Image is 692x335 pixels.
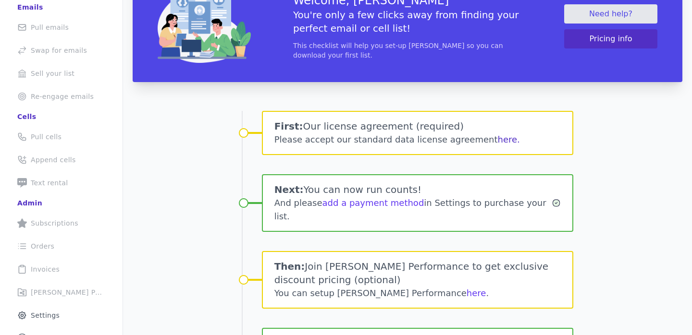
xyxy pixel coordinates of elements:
[274,196,552,223] div: And please in Settings to purchase your list.
[293,8,522,35] h5: You're only a few clicks away from finding your perfect email or cell list!
[17,112,36,121] div: Cells
[274,133,561,146] div: Please accept our standard data license agreement
[31,311,60,320] span: Settings
[564,4,657,24] a: Need help?
[274,260,561,287] h1: Join [PERSON_NAME] Performance to get exclusive discount pricing (optional)
[293,41,522,60] p: This checklist will help you set-up [PERSON_NAME] so you can download your first list.
[17,198,42,208] div: Admin
[274,184,304,195] span: Next:
[274,120,561,133] h1: Our license agreement (required)
[17,2,43,12] div: Emails
[274,120,303,132] span: First:
[564,29,657,48] button: Pricing info
[467,288,486,298] a: here
[8,305,115,326] a: Settings
[274,183,552,196] h1: You can now run counts!
[498,133,520,146] button: here.
[322,198,424,208] a: add a payment method
[274,287,561,300] div: You can setup [PERSON_NAME] Performance .
[274,261,305,272] span: Then:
